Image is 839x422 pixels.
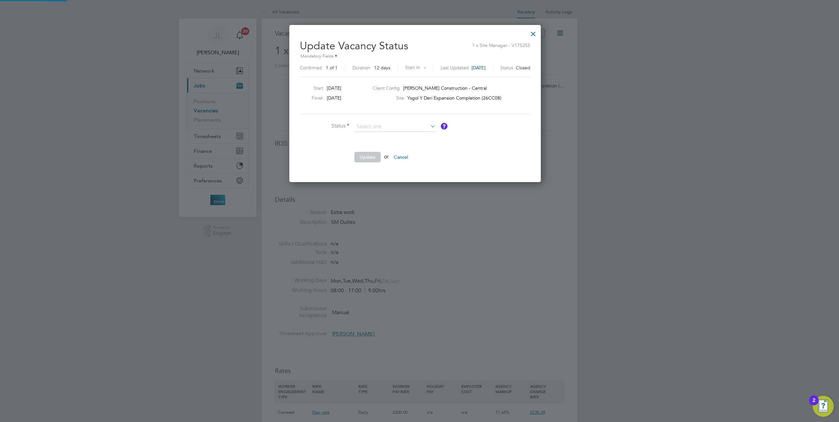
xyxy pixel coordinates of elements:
span: - [424,64,426,70]
label: Status [300,123,349,129]
h2: Update Vacancy Status [300,34,530,74]
label: Last Updated [441,65,469,71]
span: [DATE] [327,95,341,101]
label: Site [372,95,404,101]
div: Mandatory Fields [300,53,530,60]
span: Closed [516,65,530,71]
span: 12 days [374,65,390,71]
label: Duration [352,65,370,71]
label: Status [500,65,513,71]
span: [DATE] [327,85,341,91]
div: 2 [812,400,815,409]
button: Vacancy Status Definitions [441,123,447,129]
span: [DATE] [471,65,486,71]
label: Client Config [372,85,400,91]
button: Open Resource Center, 2 new notifications [813,396,834,417]
span: [PERSON_NAME] Construction - Central [403,85,487,91]
label: Start In [405,63,420,72]
span: Ysgol Y Deri Expansion Completion (26CC08) [407,95,501,101]
span: 1 of 1 [326,65,338,71]
label: Start [297,85,324,91]
li: or [300,152,497,169]
input: Select one [354,122,436,132]
button: Update [354,152,381,162]
button: Cancel [389,152,413,162]
label: Confirmed [300,65,322,71]
label: Finish [297,95,324,101]
span: 1 x Site Manager - V175255 [472,39,530,48]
